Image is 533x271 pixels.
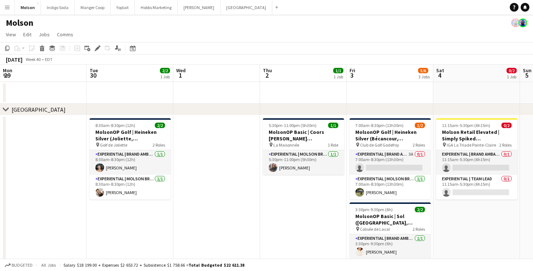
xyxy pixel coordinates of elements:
span: 1 [175,71,186,79]
span: 0/2 [507,68,517,73]
app-card-role: Experiential | Brand Ambassador0/111:15am-5:30pm (6h15m) [436,150,517,175]
span: Jobs [39,31,50,38]
span: Comms [57,31,73,38]
span: 2 Roles [499,142,512,148]
div: 1 Job [334,74,343,79]
span: View [6,31,16,38]
app-job-card: 5:30pm-11:00pm (5h30m)1/1MolsonOP Basic | Coors [PERSON_NAME] ([GEOGRAPHIC_DATA], [GEOGRAPHIC_DAT... [263,118,344,175]
div: 1 Job [507,74,516,79]
span: Wed [176,67,186,74]
div: EDT [45,57,53,62]
app-card-role: Experiential | Team Lead0/111:15am-5:30pm (6h15m) [436,175,517,200]
a: View [3,30,19,39]
h1: Molson [6,17,33,28]
span: 1 Role [328,142,338,148]
div: 1 Job [160,74,170,79]
span: All jobs [40,262,57,268]
app-user-avatar: Laurence Pare [518,19,527,27]
a: Comms [54,30,76,39]
span: Edit [23,31,32,38]
button: [PERSON_NAME] [178,0,220,15]
h3: MolsonOP Basic | Coors [PERSON_NAME] ([GEOGRAPHIC_DATA], [GEOGRAPHIC_DATA]) [263,129,344,142]
span: 2 Roles [413,142,425,148]
span: Week 40 [24,57,42,62]
span: Tue [90,67,98,74]
h3: Molson Retail Elevated | Simply Spiked ([GEOGRAPHIC_DATA], [GEOGRAPHIC_DATA]) [436,129,517,142]
span: 5:30pm-11:00pm (5h30m) [269,123,317,128]
button: Manger Coop [75,0,111,15]
button: Hobbs Marketing [135,0,178,15]
span: 1/1 [328,123,338,128]
h3: MolsonOP Basic | Sol ([GEOGRAPHIC_DATA], [GEOGRAPHIC_DATA]) [350,213,431,226]
a: Jobs [36,30,53,39]
span: Thu [263,67,272,74]
span: Total Budgeted $22 611.38 [189,262,244,268]
button: Yoplait [111,0,135,15]
span: 5 [522,71,532,79]
a: Edit [20,30,34,39]
app-job-card: 7:00am-8:30pm (13h30m)1/2MolsonOP Golf | Heineken Silver (Bécancour, [GEOGRAPHIC_DATA]) Club de G... [350,118,431,200]
app-card-role: Experiential | Molson Brand Specialist1/18:30am-8:30pm (12h)[PERSON_NAME] [90,175,171,200]
span: Sat [436,67,444,74]
span: 2/2 [160,68,170,73]
span: 0/2 [501,123,512,128]
button: [GEOGRAPHIC_DATA] [220,0,272,15]
span: 11:15am-5:30pm (6h15m) [442,123,490,128]
app-job-card: 11:15am-5:30pm (6h15m)0/2Molson Retail Elevated | Simply Spiked ([GEOGRAPHIC_DATA], [GEOGRAPHIC_D... [436,118,517,200]
button: Molson [15,0,41,15]
span: 8:30am-8:30pm (12h) [95,123,135,128]
app-card-role: Experiential | Brand Ambassador1/18:30am-8:30pm (12h)[PERSON_NAME] [90,150,171,175]
h3: MolsonOP Golf | Heineken Silver (Joliette, [GEOGRAPHIC_DATA]) [90,129,171,142]
span: 29 [2,71,12,79]
div: 3 Jobs [418,74,430,79]
span: 30 [88,71,98,79]
div: [DATE] [6,56,22,63]
span: Budgeted [12,263,33,268]
app-card-role: Experiential | Molson Brand Specialist1/17:00am-8:30pm (13h30m)[PERSON_NAME] [350,175,431,200]
button: Budgeted [4,261,34,269]
app-card-role: Experiential | Brand Ambassador3A0/17:00am-8:30pm (13h30m) [350,150,431,175]
span: 3 [348,71,355,79]
span: 7:00am-8:30pm (13h30m) [355,123,404,128]
span: Sun [523,67,532,74]
div: [GEOGRAPHIC_DATA] [12,106,66,113]
app-card-role: Experiential | Molson Brand Specialist1/15:30pm-11:00pm (5h30m)[PERSON_NAME] [263,150,344,175]
span: 4 [435,71,444,79]
h3: MolsonOP Golf | Heineken Silver (Bécancour, [GEOGRAPHIC_DATA]) [350,129,431,142]
span: 3:30pm-9:30pm (6h) [355,207,393,212]
span: 2 [262,71,272,79]
div: Salary $18 199.00 + Expenses $2 653.72 + Subsistence $1 758.66 = [63,262,244,268]
span: Colisée de Laval [360,226,390,232]
span: IGA La Triade Pointe-Claire [447,142,496,148]
app-user-avatar: Lysandre Dorval [511,19,520,27]
span: Golf de Joliette [100,142,127,148]
span: 2 Roles [413,226,425,232]
span: 2/2 [155,123,165,128]
span: Fri [350,67,355,74]
span: 2/2 [415,207,425,212]
button: Indigo Soda [41,0,75,15]
span: Club de Golf Godefroy [360,142,399,148]
app-job-card: 8:30am-8:30pm (12h)2/2MolsonOP Golf | Heineken Silver (Joliette, [GEOGRAPHIC_DATA]) Golf de Jolie... [90,118,171,200]
span: La Maisonnée [273,142,299,148]
span: 1/2 [415,123,425,128]
span: 1/1 [333,68,343,73]
span: 5/6 [418,68,428,73]
span: 2 Roles [153,142,165,148]
app-card-role: Experiential | Brand Ambassador1/13:30pm-9:30pm (6h)[PERSON_NAME] [350,234,431,259]
span: Mon [3,67,12,74]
